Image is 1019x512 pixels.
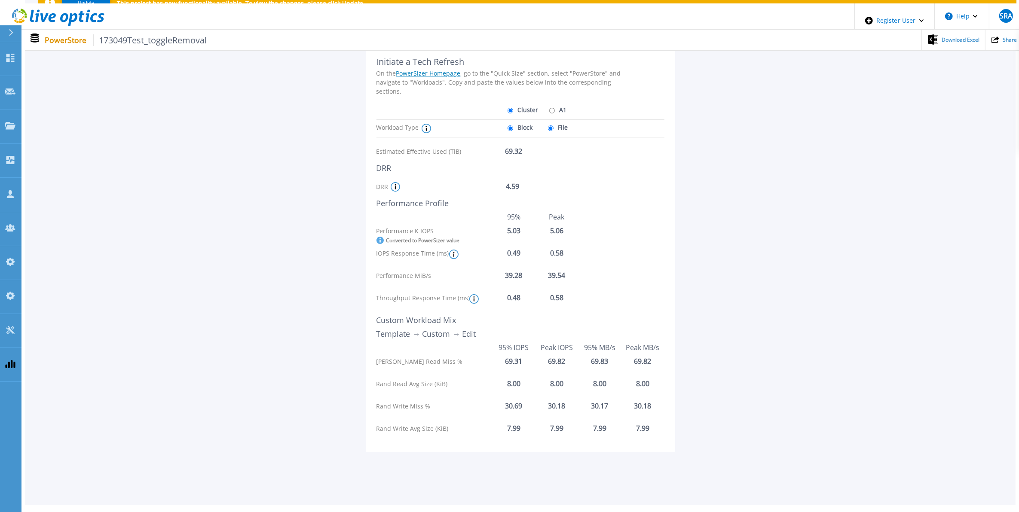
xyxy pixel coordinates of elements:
label: A1 [547,102,567,117]
div: 8.00 [536,379,578,388]
label: Block [505,120,533,135]
div: 30.18 [621,401,664,411]
div: [PERSON_NAME] Read Miss % [376,357,493,366]
div: 0.48 [493,293,536,302]
div: Workload Type [376,120,505,135]
input: Block [508,125,513,131]
div: 7.99 [621,424,664,433]
div: 69.83 [578,357,621,366]
div: Peak [536,212,578,222]
span: 173049Test_toggleRemoval [93,34,207,46]
div: 5.03 [493,226,536,235]
div: On the , go to the "Quick Size" section, select "PowerStore" and navigate to "Workloads". Copy an... [376,69,630,96]
div: 69.32 [505,144,574,159]
p: PowerStore [45,34,207,46]
div: Throughput Response Time (ms) [376,294,493,302]
div: 30.69 [493,401,536,411]
div: 69.31 [493,357,536,366]
span: Download Excel [942,37,979,43]
div: Register User [855,3,934,38]
div: IOPS Response Time (ms) [376,249,493,258]
div: Performance Profile [376,198,630,208]
span: Share [1003,37,1017,43]
span: SRA [1000,12,1012,19]
div: 8.00 [578,379,621,388]
div: 30.17 [578,401,621,411]
div: 30.18 [536,401,578,411]
div: Initiate a Tech Refresh [376,57,630,67]
div: Performance K IOPS [376,227,493,235]
div: DRR [376,163,630,173]
input: File [548,125,554,131]
input: A1 [549,108,555,113]
div: DRR [376,179,506,194]
button: Help [935,3,988,29]
input: Cluster [508,108,513,113]
div: Custom Workload Mix [376,315,630,325]
div: Rand Read Avg Size (KiB) [376,380,493,388]
div: 69.82 [621,357,664,366]
label: File [546,120,568,135]
div: 0.49 [493,248,536,258]
div: Template → Custom → Edit [376,329,630,338]
div: 7.99 [578,424,621,433]
div: 8.00 [621,379,664,388]
a: PowerSizer Homepage [396,69,461,77]
div: 5.06 [536,226,578,235]
div: 95% MB/s [578,343,621,352]
div: 7.99 [493,424,536,433]
div: 0.58 [536,293,578,302]
div: Converted to PowerSizer value [376,237,493,244]
div: 39.28 [493,271,536,280]
div: Peak IOPS [536,343,578,352]
div: Rand Write Avg Size (KiB) [376,424,493,433]
div: 69.82 [536,357,578,366]
div: 0.58 [536,248,578,258]
div: 4.59 [506,183,575,198]
div: 39.54 [536,271,578,280]
div: 95% [493,212,536,222]
div: Estimated Effective Used (TiB) [376,144,505,159]
div: Performance MiB/s [376,271,493,280]
div: 95% IOPS [493,343,536,352]
div: Rand Write Miss % [376,402,493,411]
div: Peak MB/s [621,343,664,352]
div: 7.99 [536,424,578,433]
label: Cluster [505,102,539,117]
div: 8.00 [493,379,536,388]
